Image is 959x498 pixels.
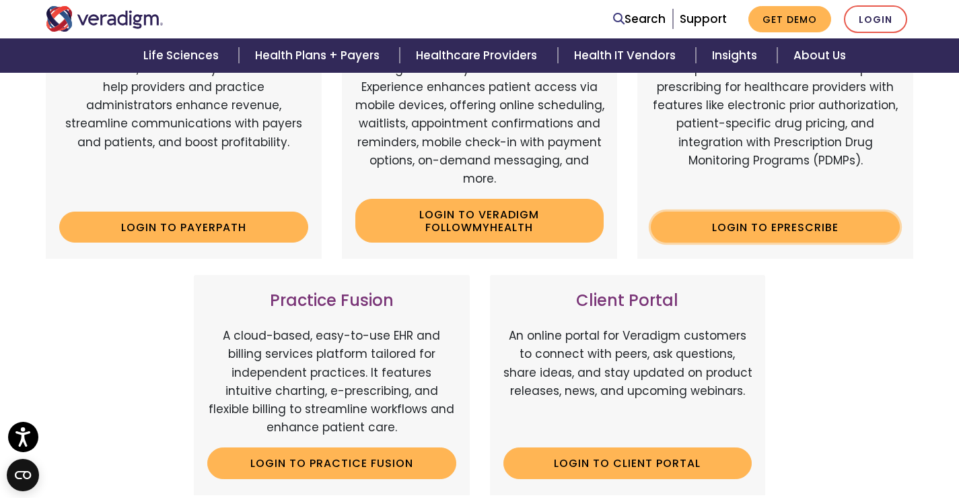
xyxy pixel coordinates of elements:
a: Life Sciences [127,38,239,73]
a: Healthcare Providers [400,38,557,73]
h3: Client Portal [503,291,752,311]
img: Veradigm logo [46,6,164,32]
a: Get Demo [748,6,831,32]
a: Login to Veradigm FollowMyHealth [355,199,604,243]
p: An online portal for Veradigm customers to connect with peers, ask questions, share ideas, and st... [503,327,752,437]
a: Login [844,5,907,33]
a: Login to Payerpath [59,212,308,243]
a: Login to ePrescribe [651,212,900,243]
a: About Us [777,38,862,73]
a: Login to Practice Fusion [207,447,456,478]
button: Open CMP widget [7,459,39,491]
a: Health IT Vendors [558,38,696,73]
iframe: Drift Chat Widget [701,401,943,482]
a: Login to Client Portal [503,447,752,478]
h3: Practice Fusion [207,291,456,311]
a: Search [613,10,666,28]
p: A cloud-based, easy-to-use EHR and billing services platform tailored for independent practices. ... [207,327,456,437]
p: Web-based, user-friendly solutions that help providers and practice administrators enhance revenu... [59,60,308,201]
p: Veradigm FollowMyHealth's Mobile Patient Experience enhances patient access via mobile devices, o... [355,60,604,188]
a: Insights [696,38,777,73]
a: Health Plans + Payers [239,38,400,73]
a: Support [680,11,727,27]
p: A comprehensive solution that simplifies prescribing for healthcare providers with features like ... [651,60,900,201]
